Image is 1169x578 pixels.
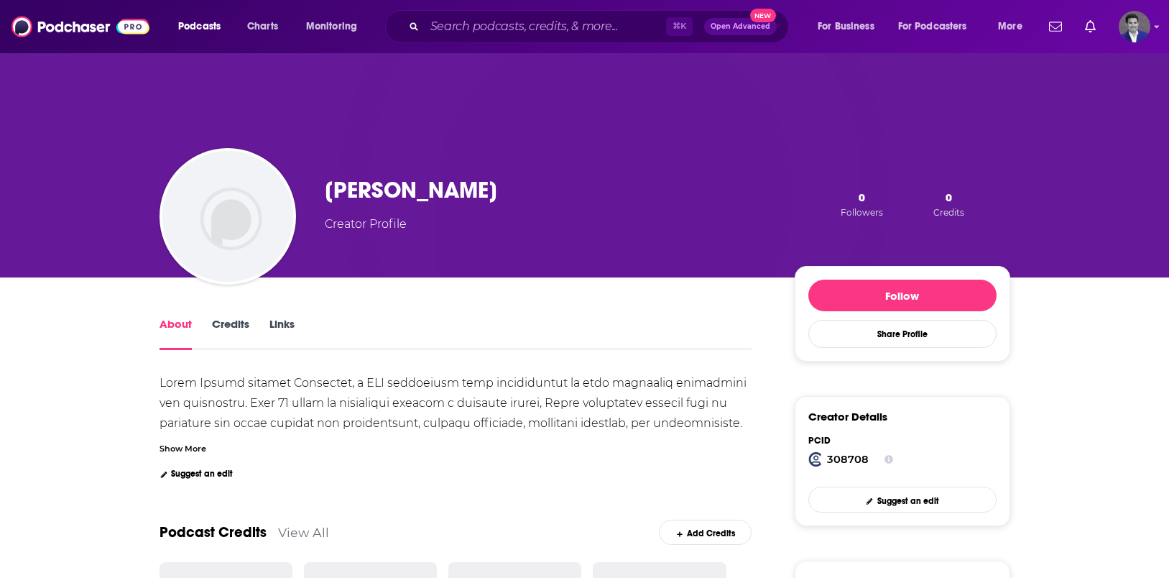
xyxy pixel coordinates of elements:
img: Jason Kramer [162,151,293,282]
a: Charts [238,15,287,38]
span: Monitoring [306,17,357,37]
button: Follow [808,280,997,311]
h3: Creator Details [808,410,887,423]
button: Share Profile [808,320,997,348]
span: For Podcasters [898,17,967,37]
button: open menu [988,15,1040,38]
span: New [750,9,776,22]
span: For Business [818,17,874,37]
a: Add Credits [659,520,752,545]
span: More [998,17,1022,37]
span: Followers [841,207,883,218]
span: ⌘ K [666,17,693,36]
a: Show notifications dropdown [1043,14,1068,39]
button: Open AdvancedNew [704,18,777,35]
h1: [PERSON_NAME] [325,176,497,204]
button: open menu [168,15,239,38]
input: Search podcasts, credits, & more... [425,15,666,38]
a: Podcast Credits [160,523,267,541]
span: 0 [859,191,865,204]
span: Open Advanced [711,23,770,30]
a: Show notifications dropdown [1079,14,1101,39]
a: Suggest an edit [808,487,997,512]
span: 0 [946,191,952,204]
span: Charts [247,17,278,37]
a: Links [269,317,295,350]
button: Show Info [884,452,893,467]
div: Creator Profile [325,216,407,233]
span: Logged in as JasonKramer_TheCRMguy [1119,11,1150,42]
span: Credits [933,207,964,218]
button: Show profile menu [1119,11,1150,42]
img: Podchaser - Follow, Share and Rate Podcasts [11,13,149,40]
a: About [160,317,192,350]
img: Podchaser Creator ID logo [808,452,823,467]
button: open menu [889,15,988,38]
button: open menu [296,15,376,38]
a: Credits [212,317,249,350]
strong: 308708 [827,453,869,466]
a: View All [278,525,329,540]
button: open menu [808,15,892,38]
button: 0Credits [929,190,969,219]
div: PCID [808,435,893,446]
button: 0Followers [836,190,887,219]
a: Suggest an edit [160,469,234,479]
img: User Profile [1119,11,1150,42]
span: Podcasts [178,17,221,37]
div: Search podcasts, credits, & more... [399,10,803,43]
